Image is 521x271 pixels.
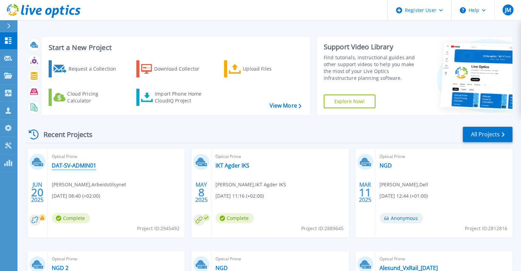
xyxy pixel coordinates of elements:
span: Anonymous [380,213,423,223]
div: MAR 2025 [359,180,372,205]
span: 8 [198,189,204,195]
span: Optical Prime [380,153,508,160]
div: Find tutorials, instructional guides and other support videos to help you make the most of your L... [324,54,422,82]
a: All Projects [463,127,512,142]
div: Request a Collection [68,62,123,76]
span: Complete [52,213,90,223]
span: Optical Prime [52,255,181,263]
span: Project ID: 2812816 [465,225,507,232]
div: Upload Files [243,62,298,76]
span: [PERSON_NAME] , IKT Agder IKS [215,181,286,188]
span: [PERSON_NAME] , Dell [380,181,428,188]
span: Optical Prime [215,153,344,160]
span: Project ID: 2945492 [137,225,179,232]
a: NGD [380,162,392,169]
a: View More [269,102,301,109]
span: [DATE] 12:44 (+01:00) [380,192,428,200]
div: JUN 2025 [31,180,44,205]
span: 20 [31,189,44,195]
div: Cloud Pricing Calculator [67,90,122,104]
span: [DATE] 11:16 (+02:00) [215,192,264,200]
span: [PERSON_NAME] , Arbeidstilsynet [52,181,126,188]
div: Import Phone Home CloudIQ Project [155,90,208,104]
a: DAT-SV-ADMIN01 [52,162,96,169]
a: Upload Files [224,60,300,77]
div: Recent Projects [26,126,102,143]
span: Optical Prime [52,153,181,160]
div: Support Video Library [324,42,422,51]
span: Project ID: 2889645 [301,225,344,232]
div: Download Collector [154,62,209,76]
span: JM [505,7,511,13]
a: Download Collector [136,60,213,77]
a: Request a Collection [49,60,125,77]
span: [DATE] 08:40 (+02:00) [52,192,100,200]
a: Cloud Pricing Calculator [49,89,125,106]
span: Complete [215,213,254,223]
span: Optical Prime [215,255,344,263]
div: MAY 2025 [195,180,208,205]
a: Explore Now! [324,95,376,108]
span: 11 [359,189,371,195]
h3: Start a New Project [49,44,301,51]
span: Optical Prime [380,255,508,263]
a: IKT Agder IKS [215,162,249,169]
